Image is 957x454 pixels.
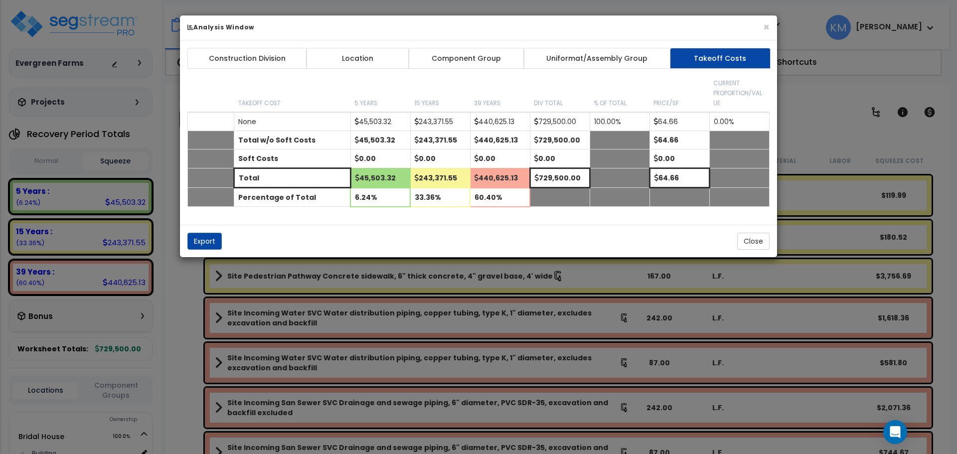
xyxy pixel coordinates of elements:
a: Uniformat/Assembly Group [523,48,671,69]
div: Open Intercom Messenger [883,420,907,444]
td: 243,371.55 [410,131,470,150]
a: Takeoff Costs [670,48,771,69]
small: Div Total [534,99,563,107]
td: 0.00 [410,150,470,168]
td: 64.66 [649,112,709,131]
td: 100.00% [590,112,649,131]
td: 440,625.13 [470,131,530,150]
td: 729,500.00 [530,112,590,131]
b: Total w/o Soft Costs [238,135,316,145]
b: Total [239,173,259,183]
button: Export [187,233,222,250]
a: Component Group [408,48,524,69]
td: 729,500.00 [530,131,590,150]
td: 45,503.32 [350,131,410,150]
td: 0.00 [530,150,590,168]
td: 45,503.32 [350,168,410,188]
small: % of Total [594,99,627,107]
td: 440,625.13 [470,112,530,131]
td: None [234,112,350,131]
td: 0.00% [709,112,769,131]
b: Soft Costs [238,153,278,163]
td: 0.00 [470,150,530,168]
button: Close [737,233,770,250]
small: Takeoff Cost [238,99,281,107]
td: 243,371.55 [410,168,470,188]
td: 440,625.13 [470,168,530,188]
a: Location [306,48,409,69]
small: Current Proportion/Value [713,79,762,107]
td: 64.66 [649,168,709,188]
button: × [763,22,770,32]
td: 729,500.00 [530,168,590,188]
b: Percentage of Total [238,192,316,202]
td: 6.24% [350,188,410,207]
b: Analysis Window [187,23,254,31]
td: 0.00 [649,150,709,168]
small: Price/SF [653,99,679,107]
td: 243,371.55 [410,112,470,131]
td: 0.00 [350,150,410,168]
small: 39 Years [474,99,500,107]
a: Construction Division [187,48,307,69]
td: 45,503.32 [350,112,410,131]
small: 5 Years [354,99,377,107]
small: 15 Years [414,99,439,107]
td: 33.36% [410,188,470,207]
td: 64.66 [649,131,709,150]
td: 60.40% [470,188,530,207]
